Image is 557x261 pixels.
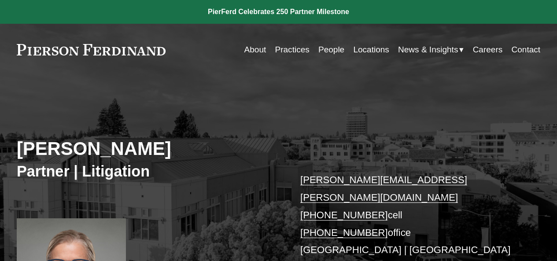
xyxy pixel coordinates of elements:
[318,41,344,58] a: People
[17,162,279,180] h3: Partner | Litigation
[473,41,503,58] a: Careers
[353,41,389,58] a: Locations
[275,41,310,58] a: Practices
[300,210,388,221] a: [PHONE_NUMBER]
[244,41,266,58] a: About
[398,42,458,57] span: News & Insights
[398,41,464,58] a: folder dropdown
[300,174,467,203] a: [PERSON_NAME][EMAIL_ADDRESS][PERSON_NAME][DOMAIN_NAME]
[17,138,279,160] h2: [PERSON_NAME]
[512,41,541,58] a: Contact
[300,227,388,238] a: [PHONE_NUMBER]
